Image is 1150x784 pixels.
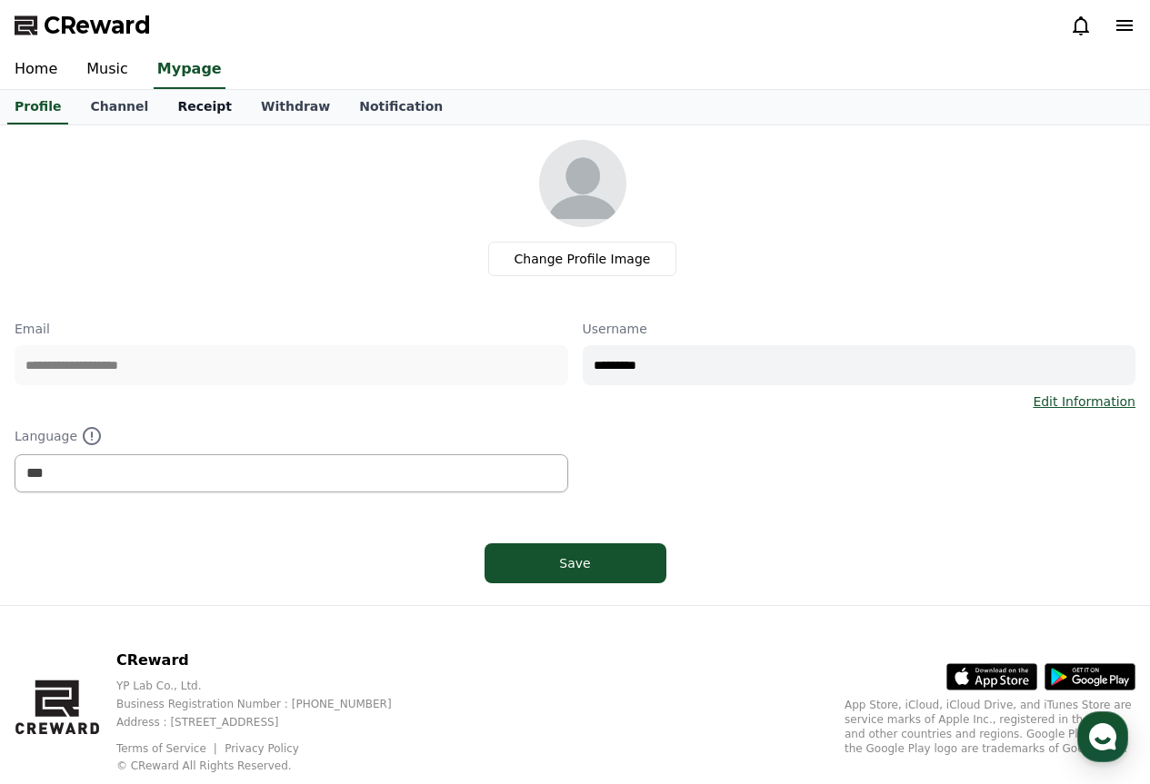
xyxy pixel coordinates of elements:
p: Email [15,320,568,338]
p: CReward [116,650,421,671]
div: Save [521,554,630,572]
a: CReward [15,11,151,40]
a: Withdraw [246,90,345,124]
label: Change Profile Image [488,242,677,276]
p: Business Registration Number : [PHONE_NUMBER] [116,697,421,711]
a: Settings [235,576,349,621]
p: YP Lab Co., Ltd. [116,679,421,693]
img: profile_image [539,140,626,227]
p: Username [583,320,1136,338]
span: Settings [269,603,314,618]
a: Edit Information [1033,392,1135,411]
span: CReward [44,11,151,40]
p: Language [15,425,568,447]
span: Messages [151,604,205,619]
a: Notification [345,90,457,124]
a: Home [5,576,120,621]
a: Profile [7,90,68,124]
p: © CReward All Rights Reserved. [116,759,421,773]
button: Save [485,543,666,583]
span: Home [46,603,78,618]
a: Terms of Service [116,742,220,755]
a: Channel [75,90,163,124]
p: App Store, iCloud, iCloud Drive, and iTunes Store are service marks of Apple Inc., registered in ... [845,698,1135,756]
a: Mypage [154,51,225,89]
a: Privacy Policy [225,742,299,755]
a: Music [72,51,143,89]
a: Receipt [163,90,246,124]
p: Address : [STREET_ADDRESS] [116,715,421,729]
a: Messages [120,576,235,621]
